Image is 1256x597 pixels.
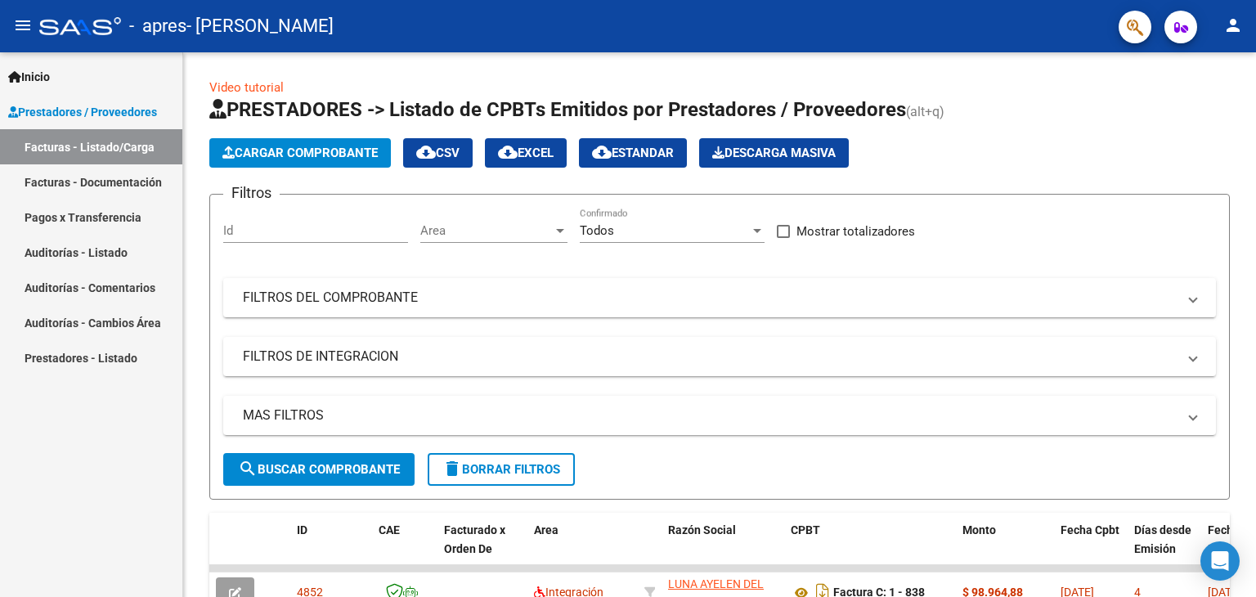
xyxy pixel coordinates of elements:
span: CAE [379,523,400,536]
datatable-header-cell: Razón Social [662,513,784,585]
span: PRESTADORES -> Listado de CPBTs Emitidos por Prestadores / Proveedores [209,98,906,121]
mat-panel-title: FILTROS DE INTEGRACION [243,348,1177,366]
mat-icon: search [238,459,258,478]
button: EXCEL [485,138,567,168]
span: Fecha Recibido [1208,523,1254,555]
button: Estandar [579,138,687,168]
div: Open Intercom Messenger [1200,541,1240,581]
mat-icon: cloud_download [416,142,436,162]
mat-expansion-panel-header: FILTROS DE INTEGRACION [223,337,1216,376]
span: ID [297,523,307,536]
mat-icon: person [1223,16,1243,35]
span: Inicio [8,68,50,86]
button: Cargar Comprobante [209,138,391,168]
datatable-header-cell: CAE [372,513,437,585]
span: Estandar [592,146,674,160]
span: Días desde Emisión [1134,523,1191,555]
span: Cargar Comprobante [222,146,378,160]
span: Area [534,523,558,536]
datatable-header-cell: Area [527,513,638,585]
span: Buscar Comprobante [238,462,400,477]
mat-icon: cloud_download [592,142,612,162]
span: CSV [416,146,460,160]
span: Fecha Cpbt [1061,523,1119,536]
datatable-header-cell: CPBT [784,513,956,585]
mat-icon: delete [442,459,462,478]
datatable-header-cell: Facturado x Orden De [437,513,527,585]
mat-expansion-panel-header: FILTROS DEL COMPROBANTE [223,278,1216,317]
span: Descarga Masiva [712,146,836,160]
span: - [PERSON_NAME] [186,8,334,44]
span: Borrar Filtros [442,462,560,477]
button: Buscar Comprobante [223,453,415,486]
mat-panel-title: MAS FILTROS [243,406,1177,424]
span: (alt+q) [906,104,944,119]
span: Facturado x Orden De [444,523,505,555]
span: Monto [962,523,996,536]
h3: Filtros [223,182,280,204]
span: Mostrar totalizadores [796,222,915,241]
button: CSV [403,138,473,168]
span: Prestadores / Proveedores [8,103,157,121]
datatable-header-cell: Días desde Emisión [1128,513,1201,585]
mat-panel-title: FILTROS DEL COMPROBANTE [243,289,1177,307]
mat-expansion-panel-header: MAS FILTROS [223,396,1216,435]
span: Area [420,223,553,238]
app-download-masive: Descarga masiva de comprobantes (adjuntos) [699,138,849,168]
span: Razón Social [668,523,736,536]
span: CPBT [791,523,820,536]
mat-icon: cloud_download [498,142,518,162]
a: Video tutorial [209,80,284,95]
button: Borrar Filtros [428,453,575,486]
datatable-header-cell: ID [290,513,372,585]
span: EXCEL [498,146,554,160]
button: Descarga Masiva [699,138,849,168]
datatable-header-cell: Fecha Cpbt [1054,513,1128,585]
span: Todos [580,223,614,238]
mat-icon: menu [13,16,33,35]
span: - apres [129,8,186,44]
datatable-header-cell: Monto [956,513,1054,585]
